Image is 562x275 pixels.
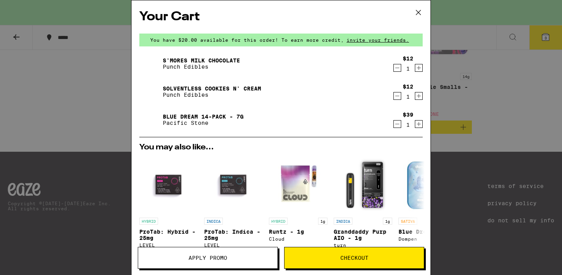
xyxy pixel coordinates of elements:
[189,255,227,261] span: Apply Promo
[269,155,327,214] img: Cloud - Runtz - 1g
[398,236,457,241] div: Dompen
[139,218,158,225] p: HYBRID
[398,155,457,252] a: Open page for Blue Dream - 1g from Dompen
[415,64,423,72] button: Increment
[403,112,413,118] div: $39
[139,53,161,75] img: S'mores Milk Chocolate
[398,229,457,235] p: Blue Dream - 1g
[204,243,263,248] div: LEVEL
[163,57,240,64] a: S'mores Milk Chocolate
[403,122,413,128] div: 1
[139,109,161,131] img: Blue Dream 14-Pack - 7g
[344,37,412,43] span: invite your friends.
[163,85,261,92] a: Solventless Cookies N' Cream
[139,34,423,46] div: You have $20.00 available for this order! To earn more credit,invite your friends.
[5,5,56,12] span: Hi. Need any help?
[393,64,401,72] button: Decrement
[383,218,392,225] p: 1g
[269,218,288,225] p: HYBRID
[269,155,327,252] a: Open page for Runtz - 1g from Cloud
[204,155,263,214] img: LEVEL - ProTab: Indica - 25mg
[415,92,423,100] button: Increment
[138,247,278,269] button: Apply Promo
[163,64,240,70] p: Punch Edibles
[334,218,352,225] p: INDICA
[403,66,413,72] div: 1
[318,218,327,225] p: 1g
[139,155,198,252] a: Open page for ProTab: Hybrid - 25mg from LEVEL
[139,81,161,103] img: Solventless Cookies N' Cream
[139,243,198,248] div: LEVEL
[204,229,263,241] p: ProTab: Indica - 25mg
[334,243,392,248] div: turn
[139,155,198,214] img: LEVEL - ProTab: Hybrid - 25mg
[393,120,401,128] button: Decrement
[139,144,423,151] h2: You may also like...
[269,229,327,235] p: Runtz - 1g
[403,55,413,62] div: $12
[334,155,392,252] a: Open page for Granddaddy Purp AIO - 1g from turn
[403,94,413,100] div: 1
[139,8,423,26] h2: Your Cart
[163,120,244,126] p: Pacific Stone
[150,37,344,43] span: You have $20.00 available for this order! To earn more credit,
[139,229,198,241] p: ProTab: Hybrid - 25mg
[393,92,401,100] button: Decrement
[334,155,392,214] img: turn - Granddaddy Purp AIO - 1g
[204,155,263,252] a: Open page for ProTab: Indica - 25mg from LEVEL
[340,255,368,261] span: Checkout
[403,83,413,90] div: $12
[204,218,223,225] p: INDICA
[415,120,423,128] button: Increment
[269,236,327,241] div: Cloud
[163,92,261,98] p: Punch Edibles
[334,229,392,241] p: Granddaddy Purp AIO - 1g
[398,155,457,214] img: Dompen - Blue Dream - 1g
[398,218,417,225] p: SATIVA
[284,247,424,269] button: Checkout
[163,114,244,120] a: Blue Dream 14-Pack - 7g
